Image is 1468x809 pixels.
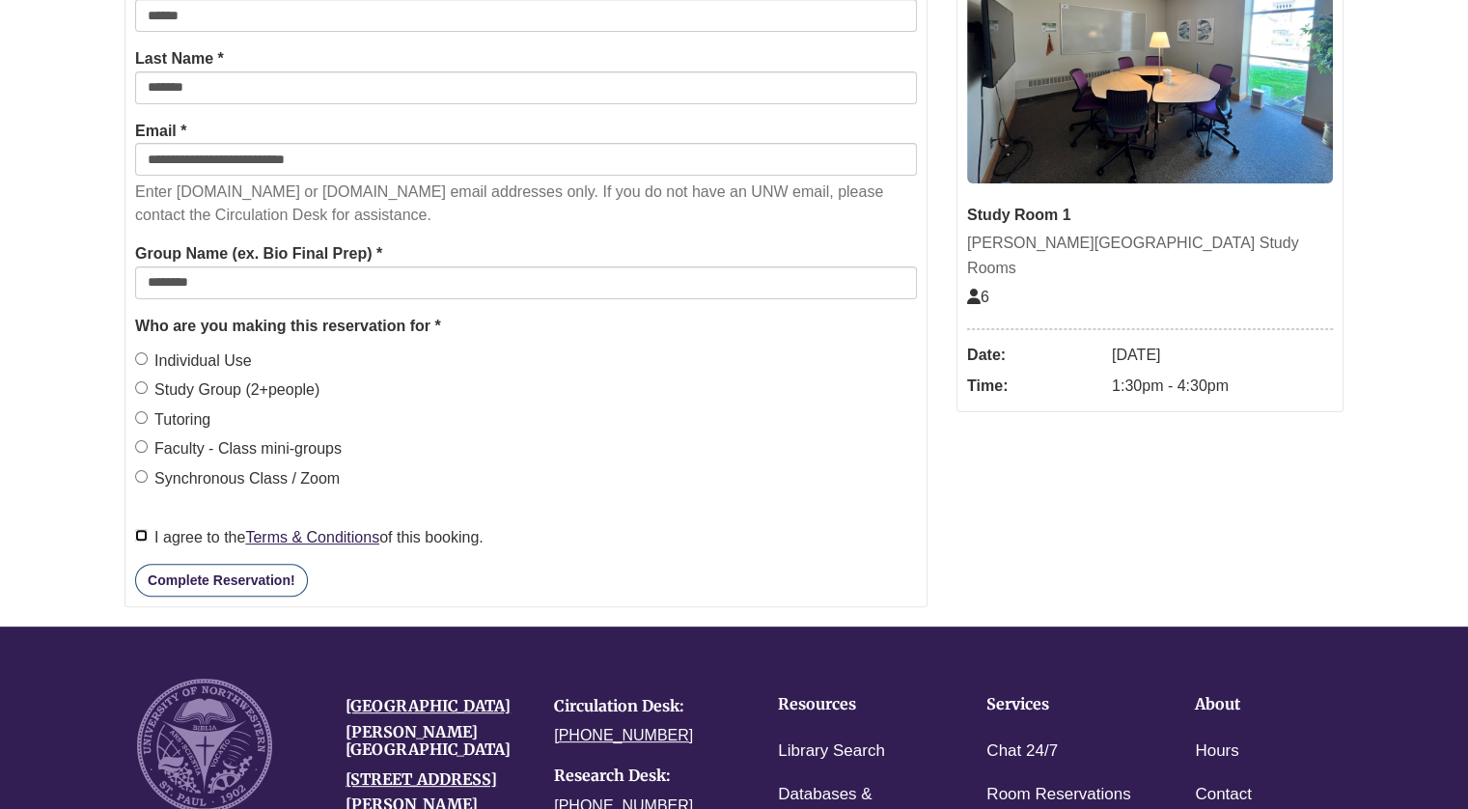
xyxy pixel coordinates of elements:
[135,119,186,144] label: Email *
[346,696,511,715] a: [GEOGRAPHIC_DATA]
[135,349,252,374] label: Individual Use
[986,781,1130,809] a: Room Reservations
[986,738,1058,766] a: Chat 24/7
[135,411,148,424] input: Tutoring
[967,289,989,305] span: The capacity of this space
[1195,696,1343,713] h4: About
[135,466,340,491] label: Synchronous Class / Zoom
[135,529,148,542] input: I agree to theTerms & Conditionsof this booking.
[1112,340,1333,371] dd: [DATE]
[135,440,148,453] input: Faculty - Class mini-groups
[135,241,382,266] label: Group Name (ex. Bio Final Prep) *
[554,698,734,715] h4: Circulation Desk:
[135,46,224,71] label: Last Name *
[245,529,379,545] a: Terms & Conditions
[1195,738,1238,766] a: Hours
[986,696,1135,713] h4: Services
[135,377,319,403] label: Study Group (2+people)
[1195,781,1252,809] a: Contact
[135,314,917,339] legend: Who are you making this reservation for *
[135,525,484,550] label: I agree to the of this booking.
[135,381,148,394] input: Study Group (2+people)
[135,564,307,597] button: Complete Reservation!
[346,724,525,758] h4: [PERSON_NAME][GEOGRAPHIC_DATA]
[135,407,210,432] label: Tutoring
[1112,371,1333,402] dd: 1:30pm - 4:30pm
[135,352,148,365] input: Individual Use
[778,738,885,766] a: Library Search
[554,727,693,743] a: [PHONE_NUMBER]
[135,470,148,483] input: Synchronous Class / Zoom
[135,436,342,461] label: Faculty - Class mini-groups
[554,767,734,785] h4: Research Desk:
[778,696,927,713] h4: Resources
[967,231,1333,280] div: [PERSON_NAME][GEOGRAPHIC_DATA] Study Rooms
[135,181,917,227] p: Enter [DOMAIN_NAME] or [DOMAIN_NAME] email addresses only. If you do not have an UNW email, pleas...
[967,340,1102,371] dt: Date:
[967,371,1102,402] dt: Time:
[967,203,1333,228] div: Study Room 1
